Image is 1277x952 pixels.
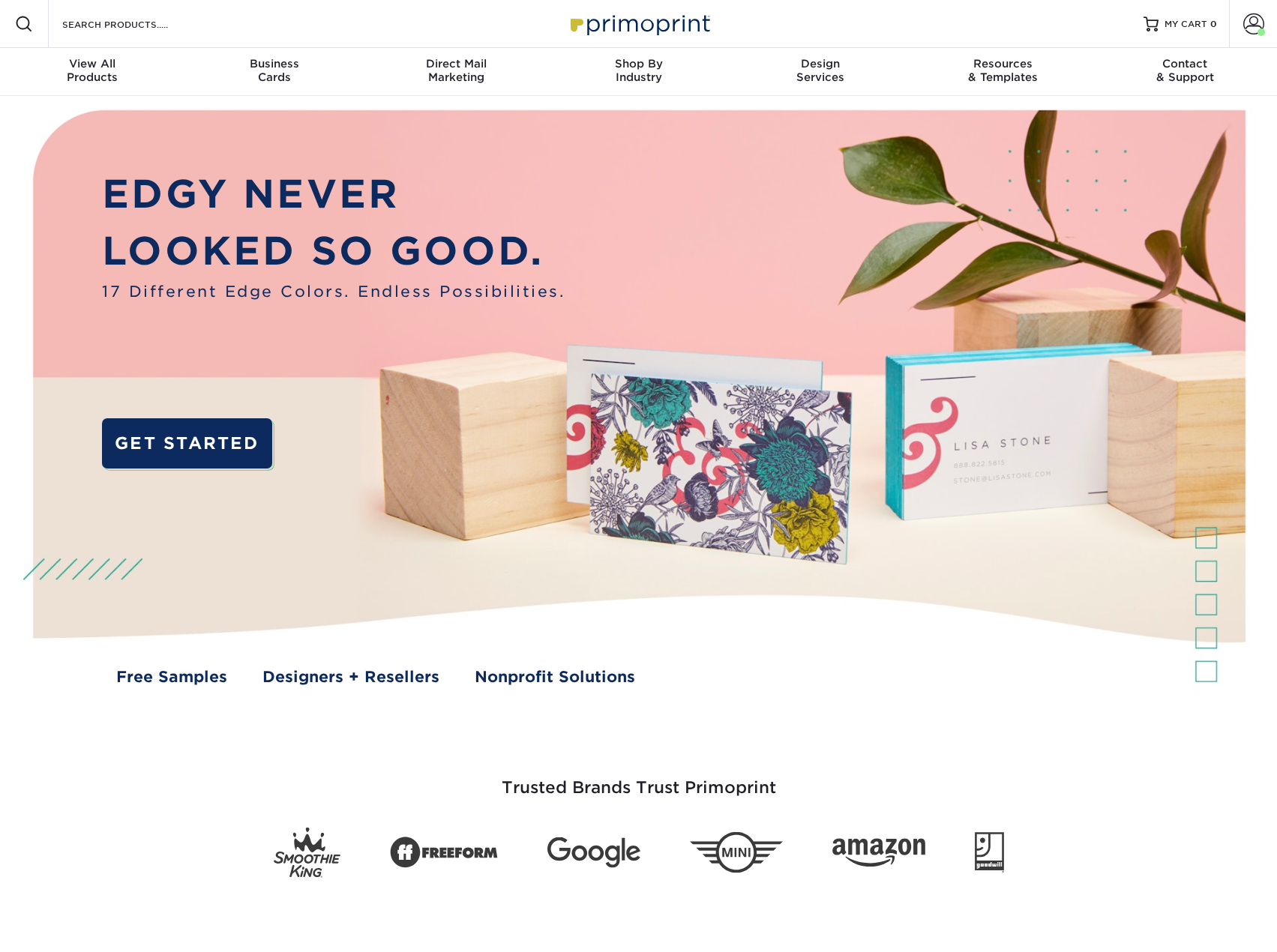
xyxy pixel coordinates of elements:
[912,57,1094,70] span: Resources
[730,57,912,70] span: Design
[183,57,365,70] span: Business
[1210,19,1217,29] span: 0
[1094,57,1276,70] span: Contact
[365,48,547,96] a: Direct MailMarketing
[390,829,498,877] img: Freeform
[547,57,730,84] div: Industry
[730,57,912,84] div: Services
[1094,48,1276,96] a: Contact& Support
[102,223,565,280] p: LOOKED SO GOOD.
[730,48,912,96] a: DesignServices
[200,742,1078,816] h3: Trusted Brands Trust Primoprint
[61,15,207,33] input: SEARCH PRODUCTS.....
[365,57,547,84] div: Marketing
[690,832,783,873] img: Mini
[1,57,184,84] div: Products
[102,166,565,223] p: EDGY NEVER
[547,48,730,96] a: Shop ByIndustry
[1165,18,1207,31] span: MY CART
[183,48,365,96] a: BusinessCards
[832,839,925,867] img: Amazon
[102,280,565,304] span: 17 Different Edge Colors. Endless Possibilities.
[102,418,271,469] a: GET STARTED
[1094,57,1276,84] div: & Support
[912,48,1094,96] a: Resources& Templates
[274,828,340,878] img: Smoothie King
[1,48,184,96] a: View AllProducts
[116,666,227,689] a: Free Samples
[564,7,714,40] img: Primoprint
[365,57,547,70] span: Direct Mail
[183,57,365,84] div: Cards
[475,666,635,689] a: Nonprofit Solutions
[547,837,640,868] img: Google
[912,57,1094,84] div: & Templates
[975,832,1004,873] img: Goodwill
[547,57,730,70] span: Shop By
[1,57,184,70] span: View All
[262,666,439,689] a: Designers + Resellers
